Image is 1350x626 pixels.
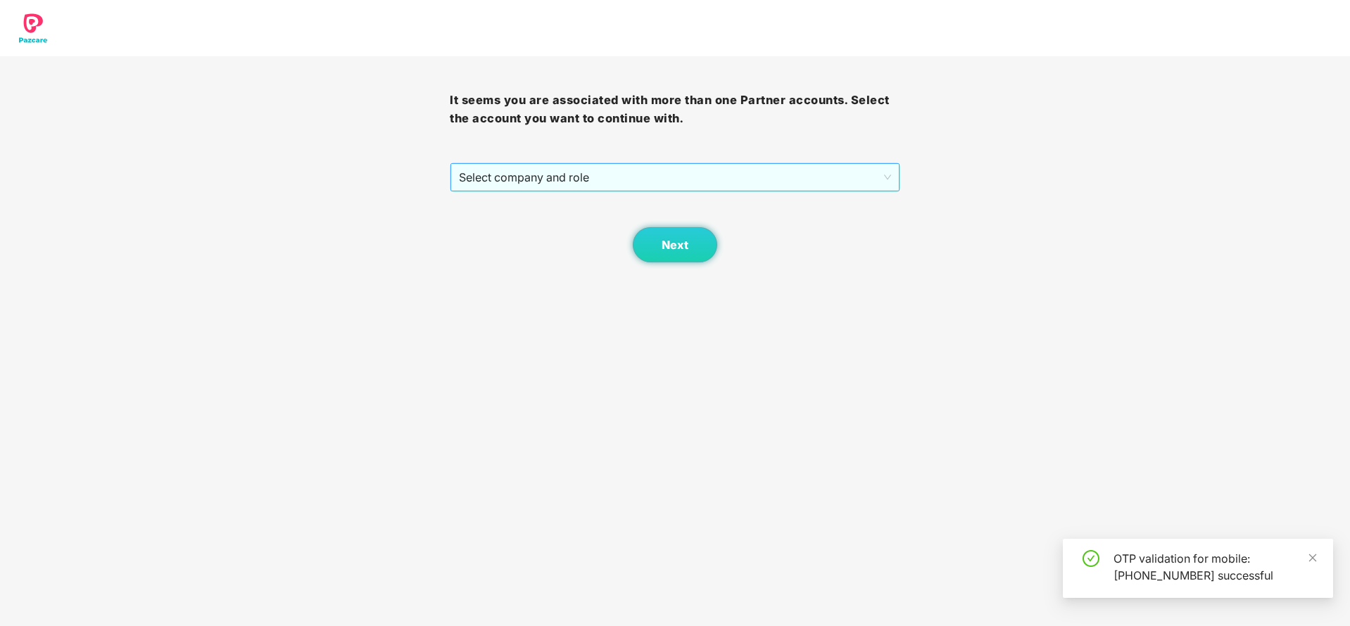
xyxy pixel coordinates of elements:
button: Next [633,227,717,262]
div: OTP validation for mobile: [PHONE_NUMBER] successful [1114,550,1316,584]
span: Next [662,238,688,252]
span: Select company and role [459,164,890,191]
h3: It seems you are associated with more than one Partner accounts. Select the account you want to c... [450,91,900,127]
span: check-circle [1083,550,1099,567]
span: close [1308,553,1318,563]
